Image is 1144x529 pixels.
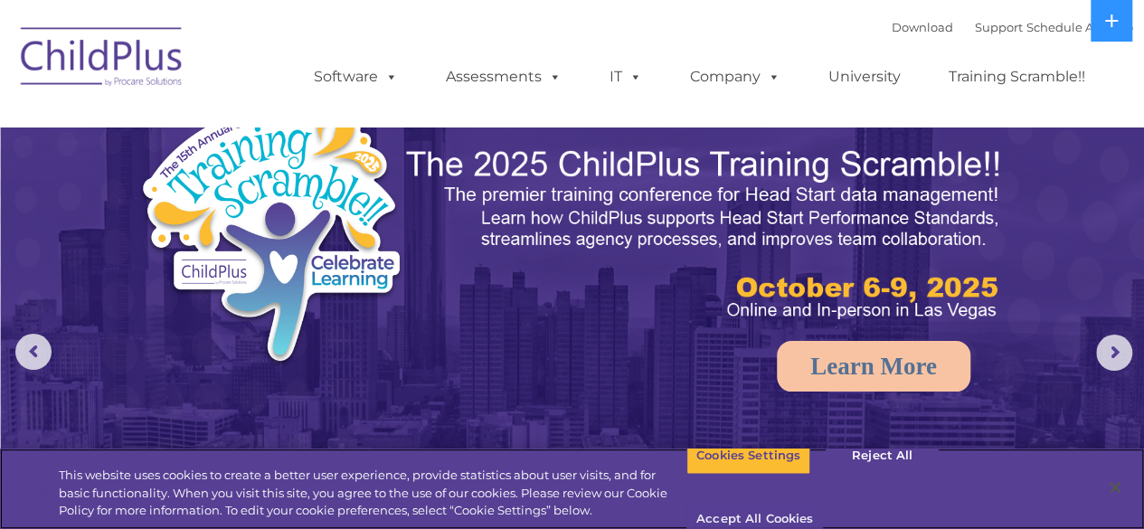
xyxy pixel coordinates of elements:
[686,437,810,475] button: Cookies Settings
[1095,468,1135,507] button: Close
[296,59,416,95] a: Software
[251,194,328,207] span: Phone number
[12,14,193,105] img: ChildPlus by Procare Solutions
[975,20,1023,34] a: Support
[892,20,1133,34] font: |
[251,119,307,133] span: Last name
[428,59,580,95] a: Assessments
[672,59,799,95] a: Company
[59,467,686,520] div: This website uses cookies to create a better user experience, provide statistics about user visit...
[931,59,1103,95] a: Training Scramble!!
[591,59,660,95] a: IT
[810,59,919,95] a: University
[1026,20,1133,34] a: Schedule A Demo
[777,341,970,392] a: Learn More
[826,437,939,475] button: Reject All
[892,20,953,34] a: Download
